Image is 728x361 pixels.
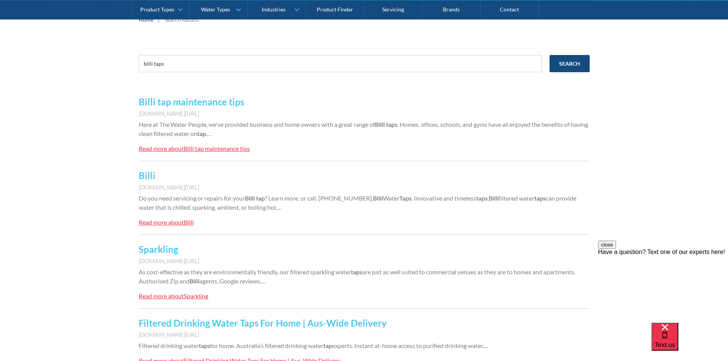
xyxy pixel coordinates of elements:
strong: Billi [245,194,255,202]
strong: tap [197,130,206,137]
div: Water Types [201,6,230,13]
div: [DOMAIN_NAME][URL] [139,109,590,118]
input: e.g. chilled water cooler [139,55,542,72]
strong: Billi [373,194,383,202]
span: … [261,277,266,285]
strong: taps [386,121,397,128]
span: ? Learn more. or call. [PHONE_NUMBER]. [265,194,373,202]
span: can provide water that is chilled, sparking, ambient, or boiling hot. [139,194,576,211]
a: Filtered Drinking Water Taps For Home | Aus-Wide Delivery [139,317,387,329]
strong: tap [256,194,265,202]
div: Search Results [165,16,199,24]
div: Read more about [139,219,184,226]
div: Product Types [140,6,174,13]
strong: Billi [190,277,199,285]
div: | [157,15,161,24]
strong: Billi [489,194,499,202]
input: Search [550,55,590,72]
strong: taps [351,268,362,275]
span: . Innovative and timeless [412,194,476,202]
div: [DOMAIN_NAME][URL] [139,183,590,192]
div: Sparkling [184,292,208,299]
div: Billi [184,219,194,226]
span: agents. Google reviews. [199,277,261,285]
a: Sparkling [139,244,178,255]
a: Read more aboutSparkling [139,291,208,301]
strong: tap [323,342,332,349]
span: are just as well suited to commercial venues as they are to homes and apartments. Authorised Zip and [139,268,575,285]
span: Here at The Water People, we've provided business and home owners with a great range of [139,121,375,128]
span: … [277,204,282,211]
span: … [484,342,488,349]
strong: taps [476,194,488,202]
span: . [488,194,489,202]
div: Read more about [139,292,184,299]
strong: Taps [399,194,412,202]
a: Read more aboutBilli [139,218,194,227]
iframe: podium webchat widget prompt [598,241,728,332]
div: Read more about [139,145,184,152]
div: Billi tap maintenance tips [184,145,250,152]
span: for home. Australia’s filtered drinking water [210,342,323,349]
a: Billi [139,170,156,181]
div: Industries [262,6,285,13]
div: [DOMAIN_NAME][URL] [139,256,590,265]
strong: taps [199,342,210,349]
div: [DOMAIN_NAME][URL] [139,330,590,339]
a: Read more aboutBilli tap maintenance tips [139,144,250,153]
a: Billi tap maintenance tips [139,96,244,107]
strong: taps [534,194,546,202]
a: Home [139,16,153,24]
span: Filtered drinking water [139,342,199,349]
span: Water [383,194,399,202]
span: … [207,130,212,137]
span: experts. Instant at-home access to purified drinking water. [332,342,484,349]
strong: Billi [375,121,385,128]
iframe: podium webchat widget bubble [652,323,728,361]
span: . Homes, offices, schools, and gyms have all enjoyed the benefits of having clean filtered water on [139,121,588,137]
span: . [206,130,207,137]
span: Do you need servicing or repairs for your [139,194,245,202]
span: filtered water [499,194,534,202]
span: As cost-effective as they are environmentally friendly, our filtered sparkling water [139,268,351,275]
